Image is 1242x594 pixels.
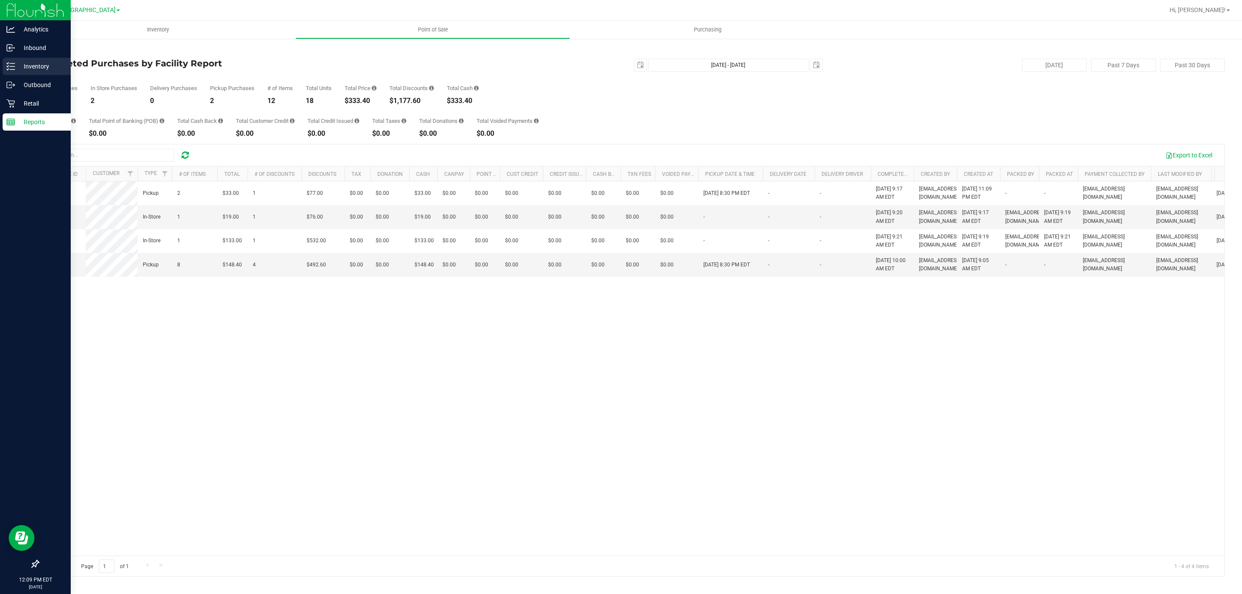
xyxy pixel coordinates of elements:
div: $0.00 [477,130,539,137]
p: Inbound [15,43,67,53]
h4: Completed Purchases by Facility Report [38,59,433,68]
div: Total Cash [447,85,479,91]
i: Sum of the successful, non-voided CanPay payment transactions for all purchases in the date range. [71,118,76,124]
span: $0.00 [591,237,605,245]
i: Sum of all round-up-to-next-dollar total price adjustments for all purchases in the date range. [459,118,464,124]
a: Delivery Date [770,171,806,177]
input: 1 [99,560,114,573]
span: $0.00 [376,213,389,221]
a: Cash [416,171,430,177]
span: [DATE] 8:30 PM EDT [703,189,750,197]
span: $0.00 [505,261,518,269]
span: - [768,213,769,221]
span: - [820,213,821,221]
a: Purchasing [570,21,845,39]
span: - [703,213,705,221]
span: - [768,237,769,245]
span: [EMAIL_ADDRESS][DOMAIN_NAME] [1156,185,1206,201]
span: 4 [253,261,256,269]
span: [EMAIL_ADDRESS][DOMAIN_NAME] [1156,233,1206,249]
span: [DATE] 9:19 AM EDT [1044,209,1073,225]
span: In-Store [143,237,160,245]
span: select [810,59,822,71]
span: [DATE] 9:19 AM EDT [962,233,995,249]
a: Delivery Driver [822,171,863,177]
span: [DATE] 9:21 AM EDT [1044,233,1073,249]
div: Total Customer Credit [236,118,295,124]
i: Sum of all voided payment transaction amounts, excluding tips and transaction fees, for all purch... [534,118,539,124]
span: [DATE] 8:30 PM EDT [703,261,750,269]
span: [EMAIL_ADDRESS][DOMAIN_NAME] [1083,185,1146,201]
div: Total Units [306,85,332,91]
span: - [820,189,821,197]
a: Last Modified By [1158,171,1202,177]
span: [DATE] 11:09 PM EDT [962,185,995,201]
a: Packed At [1046,171,1073,177]
div: $0.00 [307,130,359,137]
div: Total Voided Payments [477,118,539,124]
a: Created At [964,171,993,177]
a: Inventory [21,21,295,39]
span: - [768,261,769,269]
p: 12:09 PM EDT [4,576,67,584]
span: [DATE] 9:21 AM EDT [876,233,909,249]
button: Past 30 Days [1160,59,1225,72]
span: [EMAIL_ADDRESS][DOMAIN_NAME] [1005,209,1047,225]
i: Sum of the successful, non-voided payments using account credit for all purchases in the date range. [290,118,295,124]
span: 1 [253,237,256,245]
p: Outbound [15,80,67,90]
i: Sum of the total prices of all purchases in the date range. [372,85,376,91]
inline-svg: Reports [6,118,15,126]
span: $0.00 [626,213,639,221]
span: $0.00 [660,237,674,245]
span: $0.00 [548,261,561,269]
div: 12 [267,97,293,104]
span: - [1005,189,1007,197]
div: Total Discounts [389,85,434,91]
a: CanPay [444,171,464,177]
span: $0.00 [591,261,605,269]
p: [DATE] [4,584,67,590]
span: - [820,261,821,269]
span: $0.00 [350,189,363,197]
span: $148.40 [414,261,434,269]
span: $0.00 [475,213,488,221]
i: Sum of all account credit issued for all refunds from returned purchases in the date range. [354,118,359,124]
button: Past 7 Days [1091,59,1156,72]
span: [DATE] 10:00 AM EDT [876,256,909,273]
span: [EMAIL_ADDRESS][DOMAIN_NAME] [1005,233,1047,249]
span: [DATE] 9:17 AM EDT [962,209,995,225]
span: [EMAIL_ADDRESS][DOMAIN_NAME] [1156,256,1206,273]
span: In-Store [143,213,160,221]
span: $0.00 [548,237,561,245]
span: $133.00 [223,237,242,245]
span: $0.00 [376,261,389,269]
div: $0.00 [177,130,223,137]
div: $0.00 [372,130,406,137]
a: Txn Fees [627,171,651,177]
span: $0.00 [660,213,674,221]
span: [EMAIL_ADDRESS][DOMAIN_NAME] [919,233,961,249]
a: Type [144,170,157,176]
span: $0.00 [626,237,639,245]
span: $0.00 [505,237,518,245]
div: # of Items [267,85,293,91]
span: $0.00 [475,189,488,197]
span: 1 [177,213,180,221]
span: [DATE] 9:05 AM EDT [962,256,995,273]
span: Pickup [143,189,159,197]
div: $333.40 [447,97,479,104]
a: Credit Issued [550,171,586,177]
a: Voided Payment [662,171,705,177]
inline-svg: Retail [6,99,15,108]
button: Export to Excel [1160,148,1218,163]
span: $0.00 [442,189,456,197]
div: In Store Purchases [91,85,137,91]
a: # of Discounts [254,171,295,177]
span: $133.00 [414,237,434,245]
span: $0.00 [591,213,605,221]
span: [EMAIL_ADDRESS][DOMAIN_NAME] [1083,233,1146,249]
div: $0.00 [89,130,164,137]
a: Point of Sale [295,21,570,39]
span: $0.00 [442,237,456,245]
